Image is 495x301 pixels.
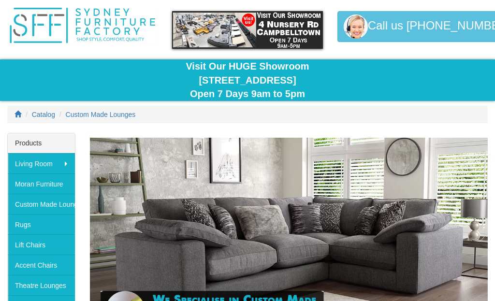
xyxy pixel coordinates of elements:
a: Accent Chairs [8,255,75,275]
a: Rugs [8,214,75,234]
div: Products [8,133,75,153]
img: showroom.gif [172,11,322,49]
img: Sydney Furniture Factory [7,6,158,45]
a: Living Room [8,153,75,173]
a: Custom Made Lounges [66,111,136,118]
a: Moran Furniture [8,173,75,194]
a: Theatre Lounges [8,275,75,295]
div: Visit Our HUGE Showroom [STREET_ADDRESS] Open 7 Days 9am to 5pm [7,59,488,101]
a: Catalog [32,111,55,118]
a: Lift Chairs [8,234,75,255]
a: Custom Made Lounges [8,194,75,214]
